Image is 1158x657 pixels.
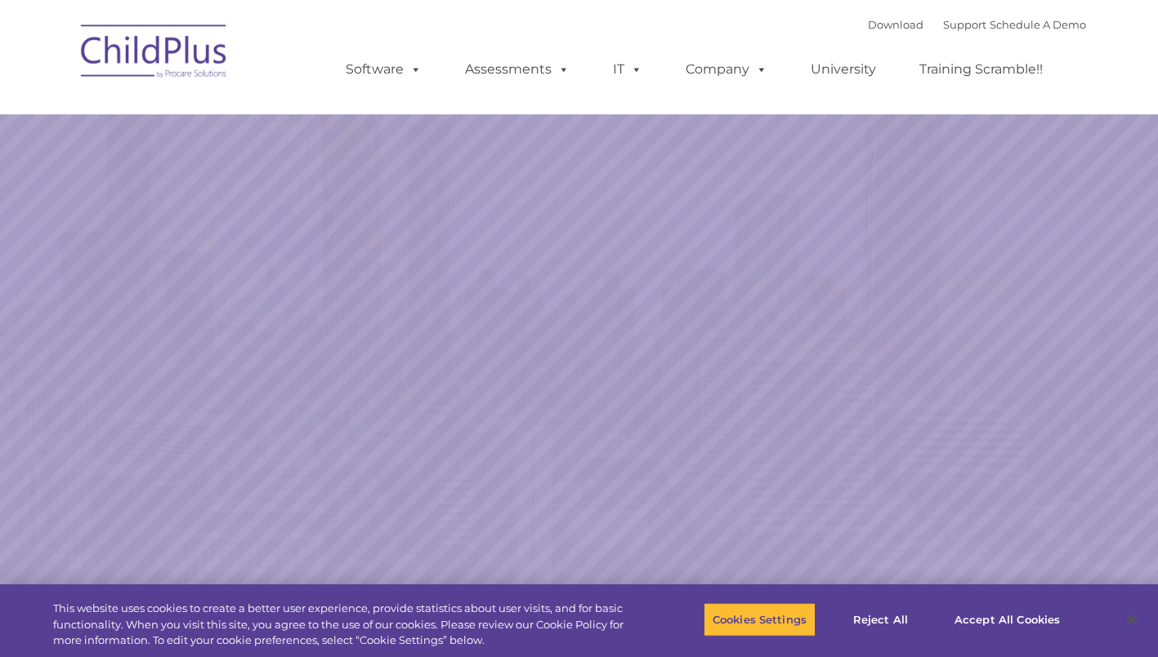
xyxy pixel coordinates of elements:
button: Cookies Settings [704,602,816,637]
a: Download [868,18,923,31]
div: This website uses cookies to create a better user experience, provide statistics about user visit... [53,601,637,649]
button: Accept All Cookies [946,602,1069,637]
a: University [794,53,892,86]
button: Reject All [829,602,932,637]
a: Software [329,53,438,86]
a: Company [669,53,784,86]
a: Learn More [787,345,981,396]
a: Assessments [449,53,586,86]
img: ChildPlus by Procare Solutions [73,13,236,95]
a: Support [943,18,986,31]
button: Close [1114,601,1150,637]
a: Training Scramble!! [903,53,1059,86]
a: Schedule A Demo [990,18,1086,31]
a: IT [597,53,659,86]
font: | [868,18,1086,31]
